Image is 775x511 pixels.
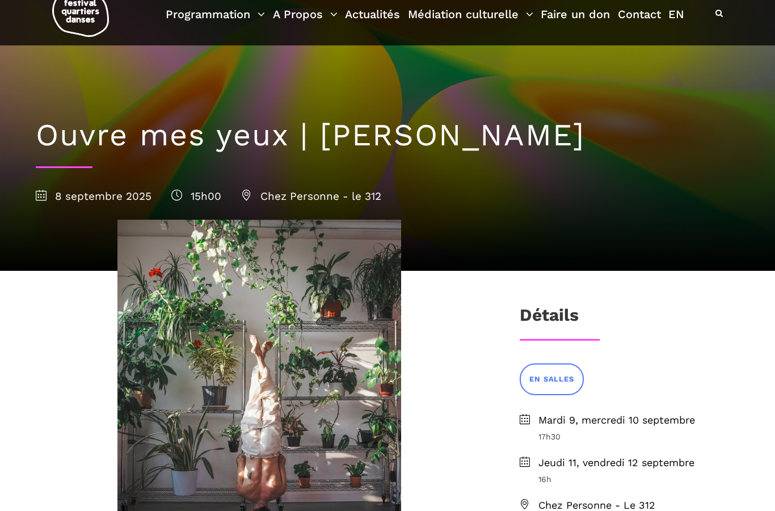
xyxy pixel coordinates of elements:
[538,412,739,429] span: Mardi 9, mercredi 10 septembre
[668,5,684,24] a: EN
[618,5,661,24] a: Contact
[273,5,338,24] a: A Propos
[345,5,400,24] a: Actualités
[529,374,574,386] span: EN SALLES
[166,5,265,24] a: Programmation
[241,190,381,203] span: Chez Personne - le 312
[538,473,739,485] span: 16h
[171,190,221,203] span: 15h00
[538,430,739,443] span: 17h30
[36,117,739,154] h1: Ouvre mes yeux | [PERSON_NAME]
[36,190,151,203] span: 8 septembre 2025
[520,363,583,395] a: EN SALLES
[520,305,579,333] h3: Détails
[541,5,610,24] a: Faire un don
[538,455,739,471] span: Jeudi 11, vendredi 12 septembre
[408,5,533,24] a: Médiation culturelle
